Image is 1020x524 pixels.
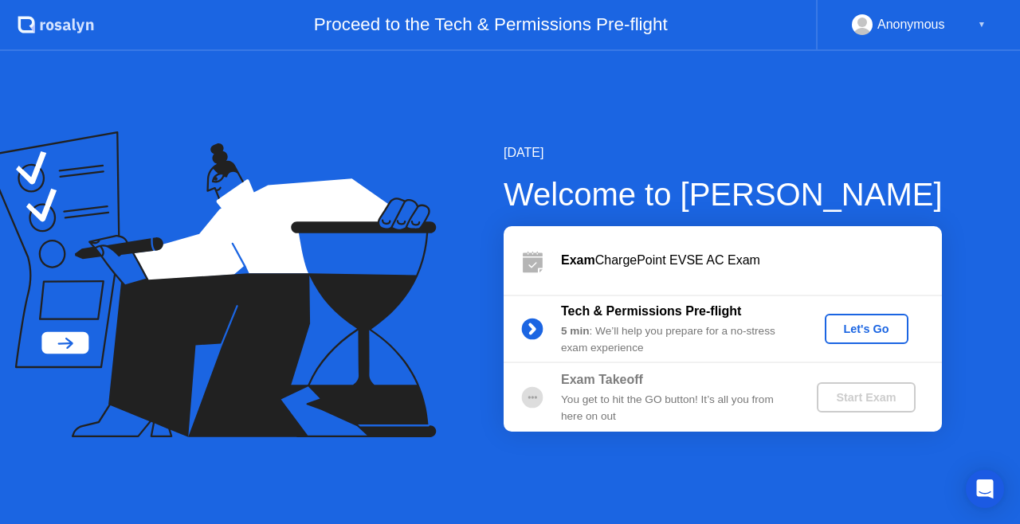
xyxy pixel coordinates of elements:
b: 5 min [561,325,590,337]
div: Open Intercom Messenger [966,470,1004,508]
div: Let's Go [831,323,902,335]
b: Tech & Permissions Pre-flight [561,304,741,318]
button: Start Exam [817,382,915,413]
button: Let's Go [825,314,908,344]
div: Start Exam [823,391,908,404]
div: ChargePoint EVSE AC Exam [561,251,942,270]
div: : We’ll help you prepare for a no-stress exam experience [561,323,790,356]
div: [DATE] [504,143,943,162]
b: Exam Takeoff [561,373,643,386]
b: Exam [561,253,595,267]
div: Anonymous [877,14,945,35]
div: You get to hit the GO button! It’s all you from here on out [561,392,790,424]
div: Welcome to [PERSON_NAME] [504,170,943,218]
div: ▼ [978,14,986,35]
